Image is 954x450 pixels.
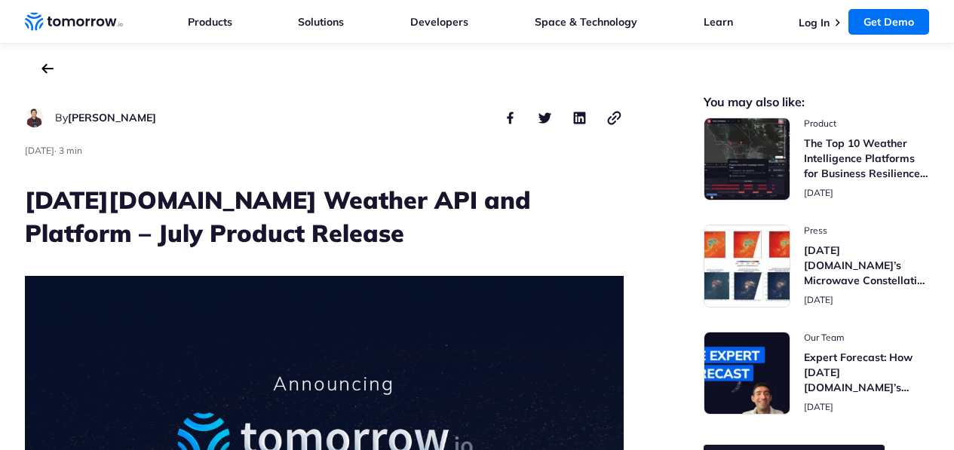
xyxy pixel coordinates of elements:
div: author name [55,109,156,127]
h2: You may also like: [704,96,930,108]
span: publish date [804,401,833,412]
a: Get Demo [848,9,929,35]
span: Estimated reading time [59,145,82,156]
button: copy link to clipboard [606,109,624,127]
a: Log In [799,16,830,29]
span: post catecory [804,118,930,130]
button: share this post on linkedin [571,109,589,127]
button: share this post on facebook [502,109,520,127]
a: Read The Top 10 Weather Intelligence Platforms for Business Resilience in 2025 [704,118,930,201]
a: Space & Technology [535,15,637,29]
a: Products [188,15,232,29]
span: post catecory [804,225,930,237]
h1: [DATE][DOMAIN_NAME] Weather API and Platform – July Product Release [25,183,624,249]
img: Gareth Goh [25,109,44,127]
span: By [55,111,68,124]
a: Solutions [298,15,344,29]
h3: [DATE][DOMAIN_NAME]’s Microwave Constellation Ready To Help This Hurricane Season [804,243,930,288]
span: post catecory [804,332,930,344]
a: Home link [25,11,123,33]
h3: Expert Forecast: How [DATE][DOMAIN_NAME]’s Microwave Sounders Are Revolutionizing Hurricane Monit... [804,350,930,395]
a: Read Expert Forecast: How Tomorrow.io’s Microwave Sounders Are Revolutionizing Hurricane Monitoring [704,332,930,415]
span: publish date [804,187,833,198]
a: Read Tomorrow.io’s Microwave Constellation Ready To Help This Hurricane Season [704,225,930,308]
span: · [54,145,57,156]
a: back to the main blog page [41,63,54,74]
h3: The Top 10 Weather Intelligence Platforms for Business Resilience in [DATE] [804,136,930,181]
span: publish date [25,145,54,156]
a: Developers [410,15,468,29]
button: share this post on twitter [536,109,554,127]
a: Learn [704,15,733,29]
span: publish date [804,294,833,305]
